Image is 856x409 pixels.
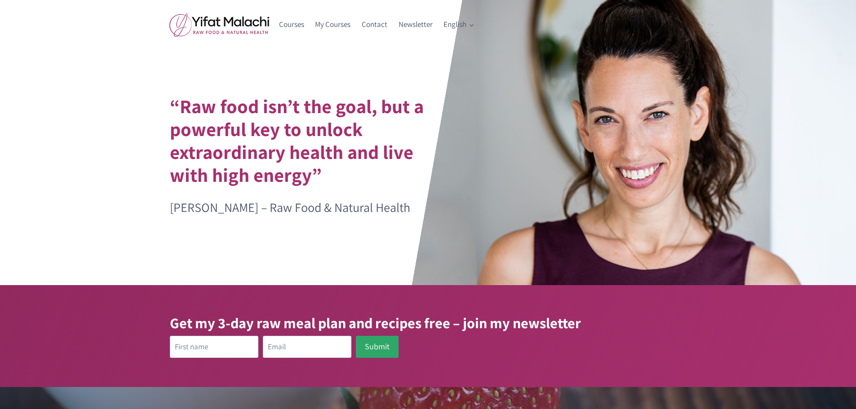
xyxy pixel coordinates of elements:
[274,14,480,35] nav: Primary
[356,14,393,35] a: Contact
[444,18,474,31] span: English
[170,336,258,358] input: First name
[393,14,438,35] a: Newsletter
[263,336,351,358] input: Email
[170,95,447,186] h1: “Raw food isn’t the goal, but a powerful key to unlock extraordinary health and live with high en...
[438,14,480,35] a: English
[274,14,310,35] a: Courses
[169,13,269,37] img: yifat_logo41_en.png
[310,14,356,35] a: My Courses
[356,336,399,358] button: Submit
[170,312,687,334] h3: Get my 3-day raw meal plan and recipes free – join my newsletter
[170,198,447,218] p: [PERSON_NAME] – Raw Food & Natural Health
